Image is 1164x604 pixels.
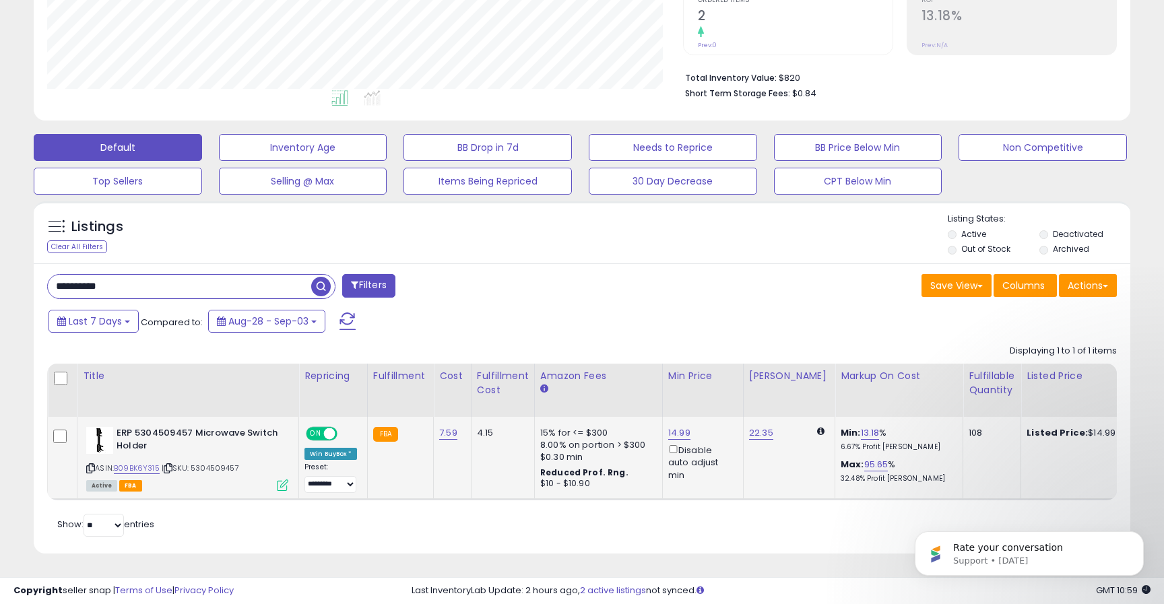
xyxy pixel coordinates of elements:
[922,41,948,49] small: Prev: N/A
[403,134,572,161] button: BB Drop in 7d
[668,442,733,481] div: Disable auto adjust min
[57,518,154,531] span: Show: entries
[540,467,628,478] b: Reduced Prof. Rng.
[373,427,398,442] small: FBA
[219,134,387,161] button: Inventory Age
[861,426,880,440] a: 13.18
[86,427,288,490] div: ASIN:
[685,88,790,99] b: Short Term Storage Fees:
[774,168,942,195] button: CPT Below Min
[841,442,952,452] p: 6.67% Profit [PERSON_NAME]
[1027,369,1143,383] div: Listed Price
[71,217,123,236] h5: Listings
[208,310,325,333] button: Aug-28 - Sep-03
[841,459,952,483] div: %
[69,314,122,328] span: Last 7 Days
[895,503,1164,597] iframe: Intercom notifications message
[1027,427,1138,439] div: $14.99
[994,274,1057,297] button: Columns
[1010,345,1117,358] div: Displaying 1 to 1 of 1 items
[228,314,309,328] span: Aug-28 - Sep-03
[119,480,142,492] span: FBA
[948,213,1130,226] p: Listing States:
[540,478,652,490] div: $10 - $10.90
[685,72,777,83] b: Total Inventory Value:
[835,364,963,417] th: The percentage added to the cost of goods (COGS) that forms the calculator for Min & Max prices.
[589,168,757,195] button: 30 Day Decrease
[540,369,657,383] div: Amazon Fees
[792,87,816,100] span: $0.84
[969,369,1015,397] div: Fulfillable Quantity
[540,451,652,463] div: $0.30 min
[477,427,524,439] div: 4.15
[439,426,457,440] a: 7.59
[841,458,864,471] b: Max:
[13,584,234,597] div: seller snap | |
[477,369,529,397] div: Fulfillment Cost
[698,41,717,49] small: Prev: 0
[698,8,893,26] h2: 2
[373,369,428,383] div: Fulfillment
[304,448,357,460] div: Win BuyBox *
[141,316,203,329] span: Compared to:
[48,310,139,333] button: Last 7 Days
[219,168,387,195] button: Selling @ Max
[86,427,113,454] img: 21JhZoLVUpL._SL40_.jpg
[841,427,952,452] div: %
[1053,228,1103,240] label: Deactivated
[540,427,652,439] div: 15% for <= $300
[439,369,465,383] div: Cost
[1002,279,1045,292] span: Columns
[83,369,293,383] div: Title
[922,8,1116,26] h2: 13.18%
[668,426,690,440] a: 14.99
[961,243,1010,255] label: Out of Stock
[1053,243,1089,255] label: Archived
[117,427,280,455] b: ERP 5304509457 Microwave Switch Holder
[540,439,652,451] div: 8.00% on portion > $300
[162,463,239,473] span: | SKU: 5304509457
[864,458,888,471] a: 95.65
[307,428,324,440] span: ON
[304,463,357,493] div: Preset:
[13,584,63,597] strong: Copyright
[1027,426,1088,439] b: Listed Price:
[403,168,572,195] button: Items Being Repriced
[1059,274,1117,297] button: Actions
[115,584,172,597] a: Terms of Use
[961,228,986,240] label: Active
[304,369,362,383] div: Repricing
[86,480,117,492] span: All listings currently available for purchase on Amazon
[959,134,1127,161] button: Non Competitive
[749,426,773,440] a: 22.35
[174,584,234,597] a: Privacy Policy
[841,369,957,383] div: Markup on Cost
[774,134,942,161] button: BB Price Below Min
[668,369,738,383] div: Min Price
[412,584,1151,597] div: Last InventoryLab Update: 2 hours ago, not synced.
[342,274,395,298] button: Filters
[34,134,202,161] button: Default
[969,427,1010,439] div: 108
[47,240,107,253] div: Clear All Filters
[335,428,357,440] span: OFF
[589,134,757,161] button: Needs to Reprice
[749,369,829,383] div: [PERSON_NAME]
[34,168,202,195] button: Top Sellers
[685,69,1107,85] li: $820
[922,274,992,297] button: Save View
[580,584,646,597] a: 2 active listings
[841,474,952,483] p: 32.48% Profit [PERSON_NAME]
[540,383,548,395] small: Amazon Fees.
[841,426,861,439] b: Min:
[114,463,160,474] a: B09BK6Y315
